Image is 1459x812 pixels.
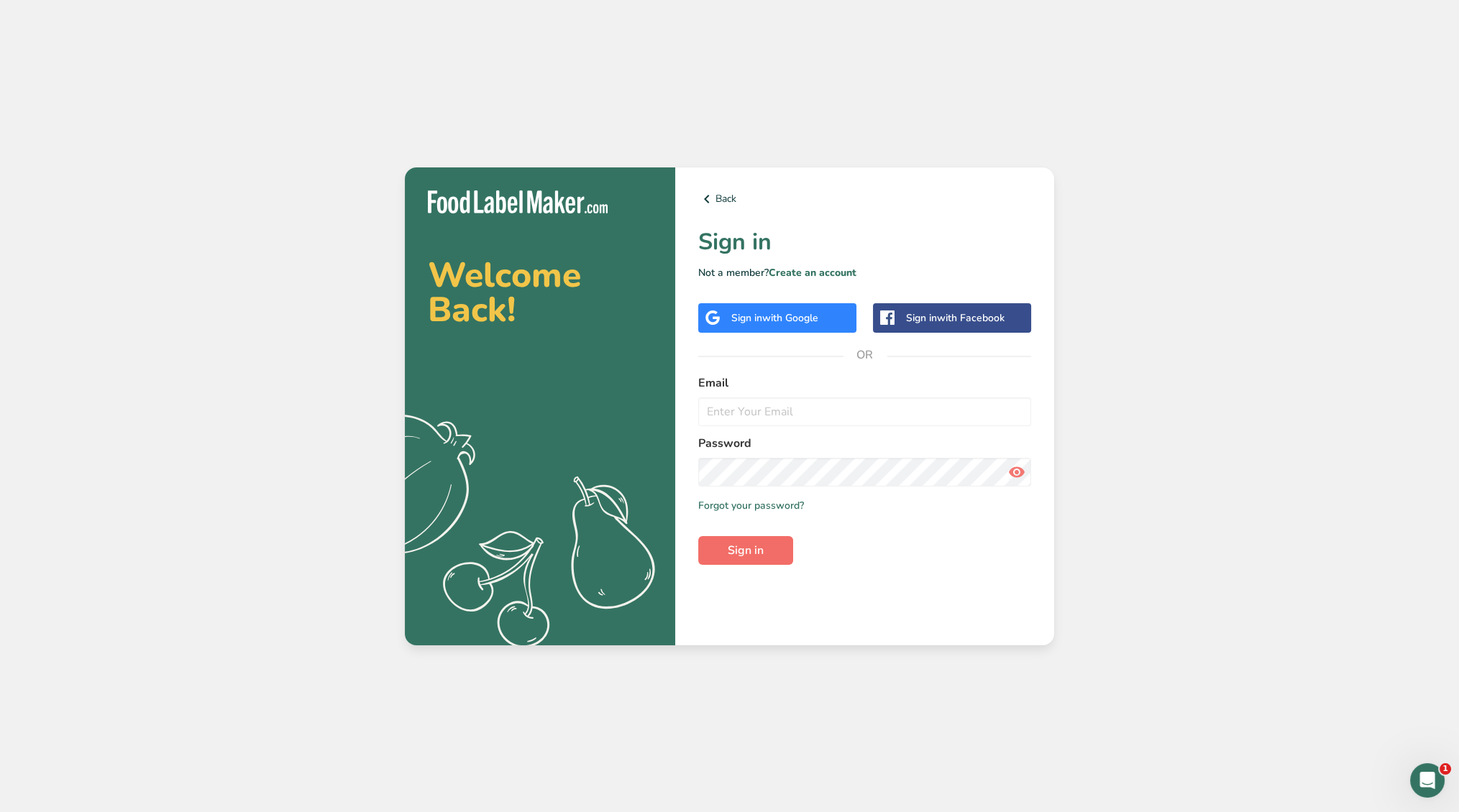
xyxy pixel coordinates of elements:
input: Enter Your Email [698,397,1031,426]
label: Email [698,374,1031,392]
span: OR [843,333,887,377]
img: Food Label Maker [428,190,608,214]
div: Sign in [731,310,818,326]
p: Not a member? [698,265,1031,280]
label: Password [698,435,1031,452]
span: 1 [1440,763,1451,775]
h1: Sign in [698,225,1031,259]
a: Create an account [769,266,856,280]
div: Sign in [906,310,1005,326]
button: Sign in [698,536,793,565]
h2: Welcome Back! [428,258,652,327]
span: with Google [762,311,818,325]
span: Sign in [728,542,764,559]
a: Forgot your password? [698,498,804,513]
a: Back [698,190,1031,208]
span: with Facebook [937,311,1005,325]
iframe: Intercom live chat [1410,763,1445,798]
